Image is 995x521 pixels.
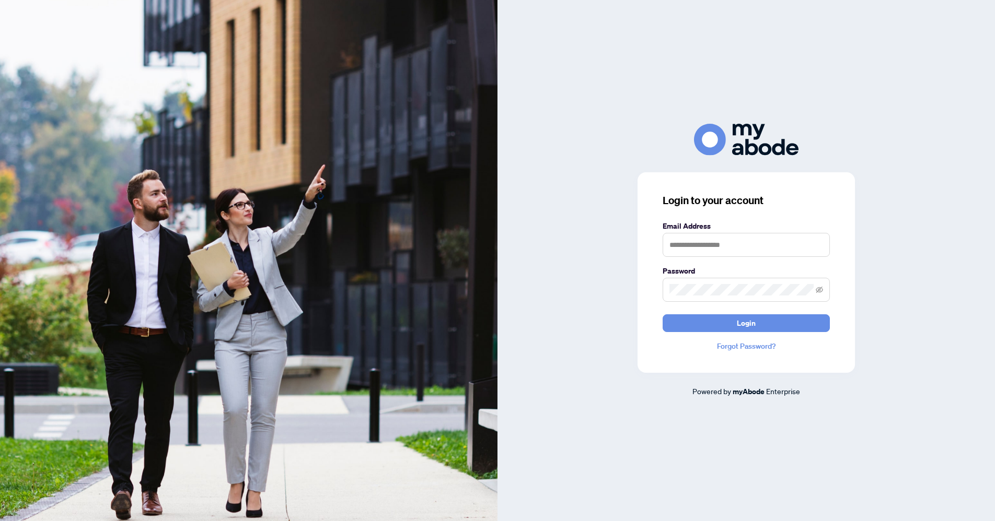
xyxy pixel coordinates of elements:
h3: Login to your account [663,193,830,208]
span: eye-invisible [816,286,823,293]
span: Login [737,315,756,331]
button: Login [663,314,830,332]
span: Powered by [692,386,731,396]
label: Email Address [663,220,830,232]
a: myAbode [733,386,765,397]
span: Enterprise [766,386,800,396]
a: Forgot Password? [663,340,830,352]
label: Password [663,265,830,277]
img: ma-logo [694,124,799,156]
